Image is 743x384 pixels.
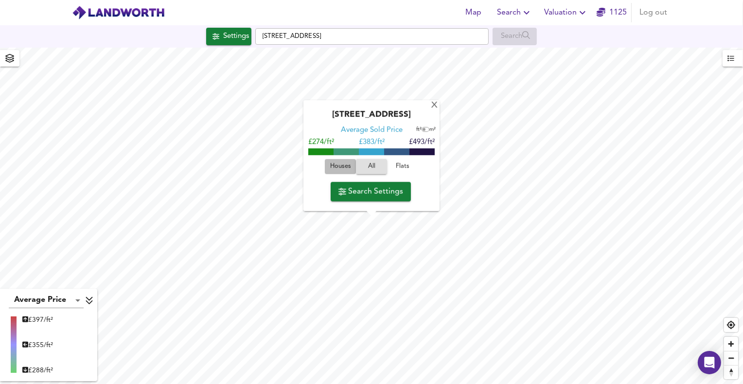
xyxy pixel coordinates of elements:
span: Flats [389,161,416,173]
button: Houses [325,159,356,175]
span: Search [497,6,532,19]
div: X [430,101,439,110]
span: Valuation [544,6,588,19]
div: Average Price [9,293,84,308]
div: Enable a Source before running a Search [493,28,537,45]
div: £ 288/ft² [22,366,53,375]
div: Average Sold Price [341,126,403,136]
div: Settings [223,30,249,43]
div: £ 397/ft² [22,315,53,325]
span: £ 383/ft² [359,139,385,146]
span: Search Settings [338,185,403,198]
button: Search [493,3,536,22]
button: Zoom out [724,351,738,365]
span: Map [462,6,485,19]
img: logo [72,5,165,20]
span: £493/ft² [409,139,435,146]
a: 1125 [597,6,627,19]
button: Map [458,3,489,22]
div: Open Intercom Messenger [698,351,721,374]
div: £ 355/ft² [22,340,53,350]
button: Reset bearing to north [724,365,738,379]
span: Log out [639,6,667,19]
button: Log out [636,3,671,22]
div: Click to configure Search Settings [206,28,251,45]
button: Valuation [540,3,592,22]
span: £274/ft² [308,139,334,146]
span: ft² [416,127,422,133]
button: Find my location [724,318,738,332]
div: [STREET_ADDRESS] [308,110,435,126]
input: Enter a location... [255,28,489,45]
button: Search Settings [331,182,411,201]
button: Flats [387,159,418,175]
button: Settings [206,28,251,45]
span: m² [429,127,436,133]
button: All [356,159,387,175]
span: Houses [327,161,354,173]
button: Zoom in [724,337,738,351]
span: All [361,161,382,173]
button: 1125 [596,3,627,22]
